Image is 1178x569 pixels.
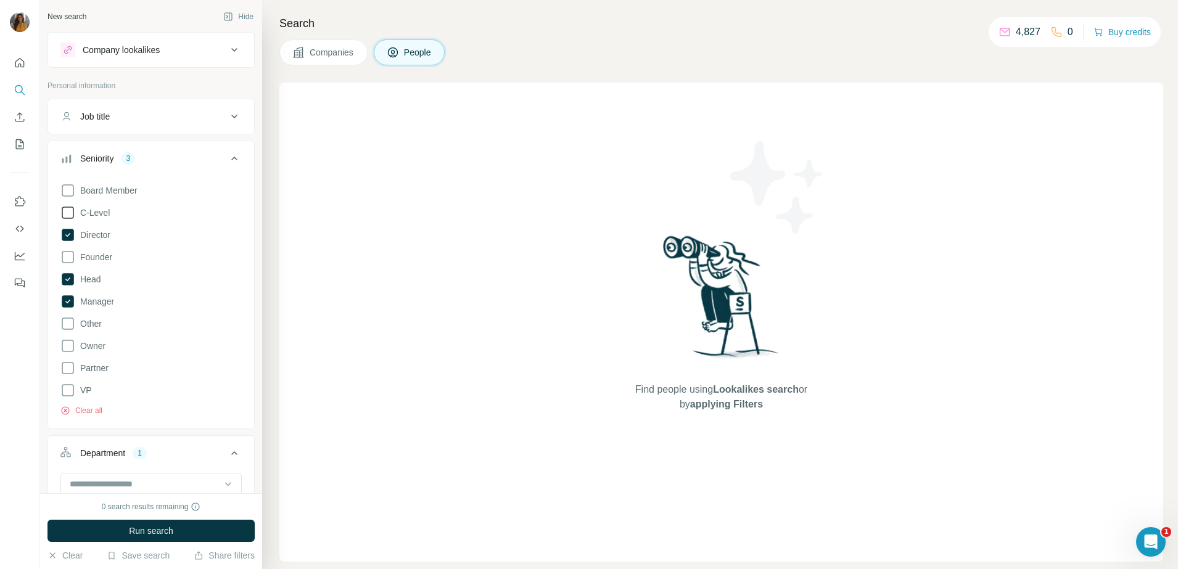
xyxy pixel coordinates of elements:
[47,80,255,91] p: Personal information
[48,102,254,131] button: Job title
[48,35,254,65] button: Company lookalikes
[60,405,102,416] button: Clear all
[713,384,799,395] span: Lookalikes search
[1094,23,1151,41] button: Buy credits
[133,448,147,459] div: 1
[75,362,109,374] span: Partner
[75,340,105,352] span: Owner
[1136,527,1166,557] iframe: Intercom live chat
[80,447,125,459] div: Department
[657,232,786,370] img: Surfe Illustration - Woman searching with binoculars
[404,46,432,59] span: People
[1016,25,1040,39] p: 4,827
[75,184,138,197] span: Board Member
[75,229,110,241] span: Director
[75,295,114,308] span: Manager
[1068,25,1073,39] p: 0
[75,207,110,219] span: C-Level
[10,245,30,267] button: Dashboard
[10,272,30,294] button: Feedback
[10,79,30,101] button: Search
[107,549,170,562] button: Save search
[722,132,833,243] img: Surfe Illustration - Stars
[80,152,113,165] div: Seniority
[279,15,1163,32] h4: Search
[129,525,173,537] span: Run search
[47,549,83,562] button: Clear
[690,399,763,409] span: applying Filters
[1161,527,1171,537] span: 1
[622,382,820,412] span: Find people using or by
[10,12,30,32] img: Avatar
[75,317,102,330] span: Other
[121,153,135,164] div: 3
[102,501,201,512] div: 0 search results remaining
[10,190,30,213] button: Use Surfe on LinkedIn
[75,251,112,263] span: Founder
[194,549,255,562] button: Share filters
[10,218,30,240] button: Use Surfe API
[83,44,160,56] div: Company lookalikes
[10,106,30,128] button: Enrich CSV
[10,52,30,74] button: Quick start
[47,11,86,22] div: New search
[310,46,355,59] span: Companies
[215,7,262,26] button: Hide
[48,438,254,473] button: Department1
[75,384,92,396] span: VP
[47,520,255,542] button: Run search
[80,110,110,123] div: Job title
[10,133,30,155] button: My lists
[48,144,254,178] button: Seniority3
[75,273,101,285] span: Head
